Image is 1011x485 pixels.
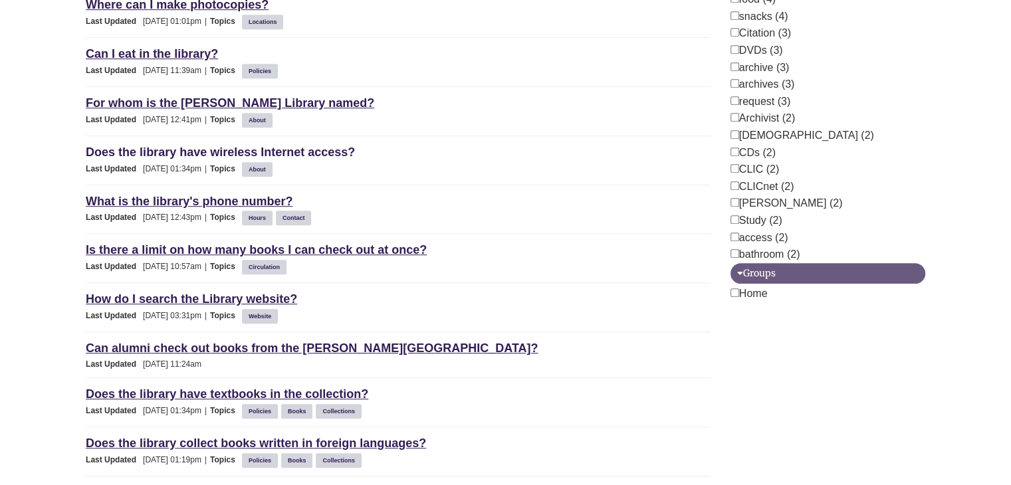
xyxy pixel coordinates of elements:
a: Books [286,453,308,468]
span: Topics [210,262,242,271]
span: Last Updated [86,406,143,415]
ul: Topics [242,17,287,26]
label: archive (3) [730,59,790,76]
span: | [201,115,210,124]
ul: Topics [242,455,365,464]
input: archive (3) [730,62,739,71]
a: Collections [320,453,357,468]
span: Last Updated [86,17,143,26]
input: Citation (3) [730,28,739,37]
a: Circulation [247,260,282,274]
span: | [201,406,210,415]
input: Archivist (2) [730,113,739,122]
span: [DATE] 03:31pm [86,311,201,320]
label: CDs (2) [730,144,776,161]
ul: Topics [242,164,276,173]
span: [DATE] 11:24am [86,359,201,369]
span: Last Updated [86,262,143,271]
input: CLIC (2) [730,164,739,173]
a: What is the library's phone number? [86,195,292,208]
span: | [201,17,210,26]
span: Last Updated [86,164,143,173]
a: Does the library have textbooks in the collection? [86,387,368,401]
input: [PERSON_NAME] (2) [730,198,739,207]
input: archives (3) [730,79,739,88]
span: Last Updated [86,311,143,320]
ul: Topics [242,262,290,271]
span: Topics [210,164,242,173]
label: Citation (3) [730,25,791,42]
a: Can alumni check out books from the [PERSON_NAME][GEOGRAPHIC_DATA]? [86,341,538,355]
span: Topics [210,213,242,222]
span: [DATE] 11:39am [86,66,201,75]
a: Website [247,309,273,324]
ul: Topics [242,66,281,75]
input: DVDs (3) [730,45,739,54]
span: Last Updated [86,455,143,464]
span: | [201,66,210,75]
ul: Topics [242,213,315,222]
label: archives (3) [730,76,795,93]
span: | [201,262,210,271]
label: CLICnet (2) [730,178,794,195]
input: Study (2) [730,215,739,224]
label: bathroom (2) [730,246,800,263]
span: [DATE] 10:57am [86,262,201,271]
label: access (2) [730,229,788,246]
span: | [201,164,210,173]
a: Does the library collect books written in foreign languages? [86,436,426,450]
input: access (2) [730,233,739,241]
input: Home [730,288,739,297]
span: Last Updated [86,115,143,124]
input: [DEMOGRAPHIC_DATA] (2) [730,130,739,139]
span: [DATE] 01:34pm [86,164,201,173]
span: [DATE] 01:01pm [86,17,201,26]
label: snacks (4) [730,8,788,25]
label: request (3) [730,93,790,110]
a: Can I eat in the library? [86,47,218,60]
span: Topics [210,115,242,124]
label: CLIC (2) [730,161,779,178]
span: | [201,311,210,320]
a: Books [286,404,308,419]
ul: Topics [242,311,281,320]
a: Contact [281,211,307,225]
input: snacks (4) [730,11,739,20]
a: Hours [247,211,268,225]
span: Last Updated [86,66,143,75]
span: [DATE] 12:43pm [86,213,201,222]
span: Topics [210,455,242,464]
span: Topics [210,66,242,75]
button: Groups [730,263,925,284]
a: Locations [247,15,279,29]
label: Archivist (2) [730,110,795,127]
a: About [247,162,268,177]
span: [DATE] 01:34pm [86,406,201,415]
span: [DATE] 01:19pm [86,455,201,464]
a: Policies [247,453,273,468]
label: Study (2) [730,212,782,229]
label: [PERSON_NAME] (2) [730,195,843,212]
input: CDs (2) [730,147,739,156]
a: For whom is the [PERSON_NAME] Library named? [86,96,374,110]
span: Topics [210,17,242,26]
label: Home [730,285,768,302]
a: Is there a limit on how many books I can check out at once? [86,243,427,256]
span: Last Updated [86,213,143,222]
input: request (3) [730,96,739,105]
a: How do I search the Library website? [86,292,297,306]
ul: Topics [242,115,276,124]
a: Policies [247,404,273,419]
label: [DEMOGRAPHIC_DATA] (2) [730,127,874,144]
input: CLICnet (2) [730,181,739,190]
span: Topics [210,311,242,320]
label: DVDs (3) [730,42,783,59]
span: | [201,213,210,222]
a: Does the library have wireless Internet access? [86,145,355,159]
span: Topics [210,406,242,415]
a: Policies [247,64,273,78]
span: Last Updated [86,359,143,369]
ul: Topics [242,406,365,415]
a: About [247,113,268,128]
span: | [201,455,210,464]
